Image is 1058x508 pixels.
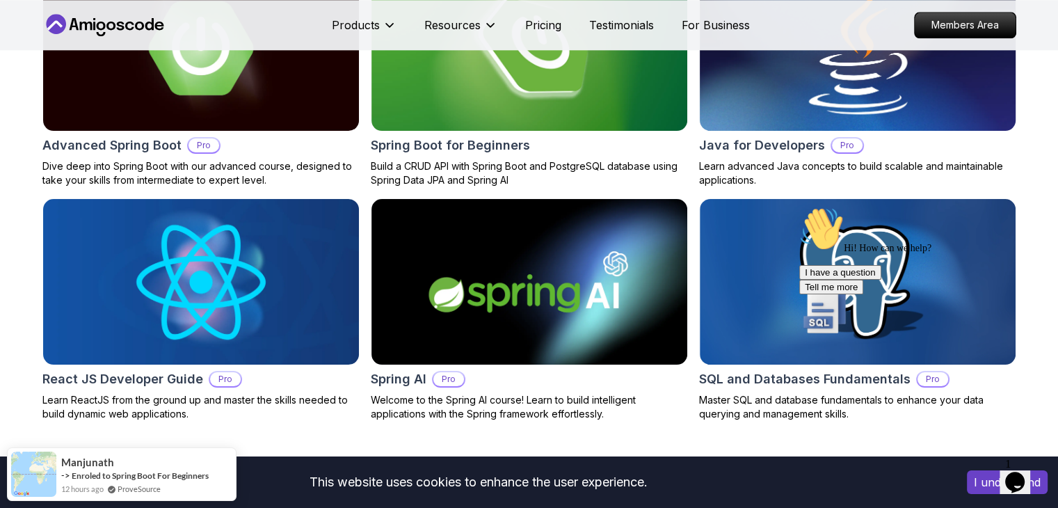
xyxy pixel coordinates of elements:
h2: Java for Developers [699,136,825,155]
button: I have a question [6,64,88,79]
p: Build a CRUD API with Spring Boot and PostgreSQL database using Spring Data JPA and Spring AI [371,159,688,187]
p: Welcome to the Spring AI course! Learn to build intelligent applications with the Spring framewor... [371,393,688,421]
h2: Spring Boot for Beginners [371,136,530,155]
p: Dive deep into Spring Boot with our advanced course, designed to take your skills from intermedia... [42,159,360,187]
img: :wave: [6,6,50,50]
img: Spring AI card [371,199,687,365]
a: SQL and Databases Fundamentals cardSQL and Databases FundamentalsProMaster SQL and database funda... [699,198,1016,421]
h2: React JS Developer Guide [42,370,203,389]
h2: SQL and Databases Fundamentals [699,370,911,389]
a: Spring AI cardSpring AIProWelcome to the Spring AI course! Learn to build intelligent application... [371,198,688,421]
div: This website uses cookies to enhance the user experience. [10,467,946,498]
h2: Advanced Spring Boot [42,136,182,155]
iframe: chat widget [794,201,1044,445]
span: -> [61,470,70,481]
div: 👋Hi! How can we help?I have a questionTell me more [6,6,256,93]
p: Pro [433,372,464,386]
img: React JS Developer Guide card [43,199,359,365]
p: Resources [424,17,481,33]
span: 12 hours ago [61,483,104,495]
span: Manjunath [61,457,114,468]
a: Enroled to Spring Boot For Beginners [72,470,209,481]
button: Products [332,17,396,45]
h2: Spring AI [371,370,426,389]
p: Products [332,17,380,33]
a: Members Area [914,12,1016,38]
p: Pro [210,372,241,386]
p: Pro [832,138,863,152]
p: Master SQL and database fundamentals to enhance your data querying and management skills. [699,393,1016,421]
a: ProveSource [118,483,161,495]
button: Resources [424,17,497,45]
p: Pro [189,138,219,152]
a: React JS Developer Guide cardReact JS Developer GuideProLearn ReactJS from the ground up and mast... [42,198,360,421]
p: Members Area [915,13,1016,38]
img: SQL and Databases Fundamentals card [700,199,1016,365]
iframe: chat widget [1000,452,1044,494]
p: Learn advanced Java concepts to build scalable and maintainable applications. [699,159,1016,187]
button: Accept cookies [967,470,1048,494]
a: For Business [682,17,750,33]
button: Tell me more [6,79,70,93]
a: Testimonials [589,17,654,33]
a: Pricing [525,17,561,33]
p: Learn ReactJS from the ground up and master the skills needed to build dynamic web applications. [42,393,360,421]
span: Hi! How can we help? [6,42,138,52]
img: provesource social proof notification image [11,452,56,497]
